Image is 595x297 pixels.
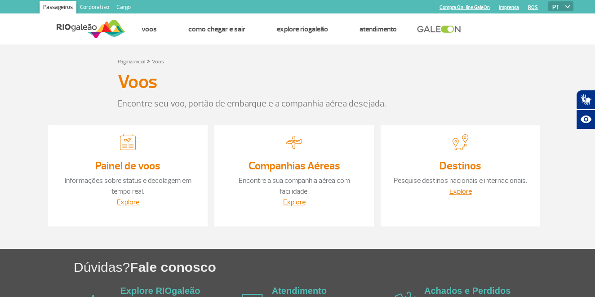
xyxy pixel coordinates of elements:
[449,187,472,196] a: Explore
[576,90,595,129] div: Plugin de acessibilidade da Hand Talk.
[65,176,191,196] a: Informações sobre status e decolagem em tempo real.
[249,159,340,173] a: Companhias Aéreas
[239,176,350,196] a: Encontre a sua companhia aérea com facilidade.
[440,159,481,173] a: Destinos
[130,260,216,275] span: Fale conosco
[277,25,328,34] a: Explore RIOgaleão
[576,110,595,129] button: Abrir recursos assistivos.
[152,58,164,65] a: Voos
[118,97,477,111] p: Encontre seu voo, portão de embarque e a companhia aérea desejada.
[440,4,490,10] a: Compra On-line GaleOn
[118,71,157,93] h3: Voos
[95,159,160,173] a: Painel de voos
[118,58,145,65] a: Página inicial
[113,1,134,15] a: Cargo
[188,25,245,34] a: Como chegar e sair
[272,286,327,296] a: Atendimento
[576,90,595,110] button: Abrir tradutor de língua de sinais.
[283,198,306,207] a: Explore
[74,258,595,276] h1: Dúvidas?
[360,25,397,34] a: Atendimento
[499,4,519,10] a: Imprensa
[142,25,157,34] a: Voos
[147,56,150,66] a: >
[424,286,511,296] a: Achados e Perdidos
[394,176,527,185] a: Pesquise destinos nacionais e internacionais.
[76,1,113,15] a: Corporativo
[528,4,538,10] a: RQS
[40,1,76,15] a: Passageiros
[117,198,139,207] a: Explore
[120,286,200,296] a: Explore RIOgaleão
